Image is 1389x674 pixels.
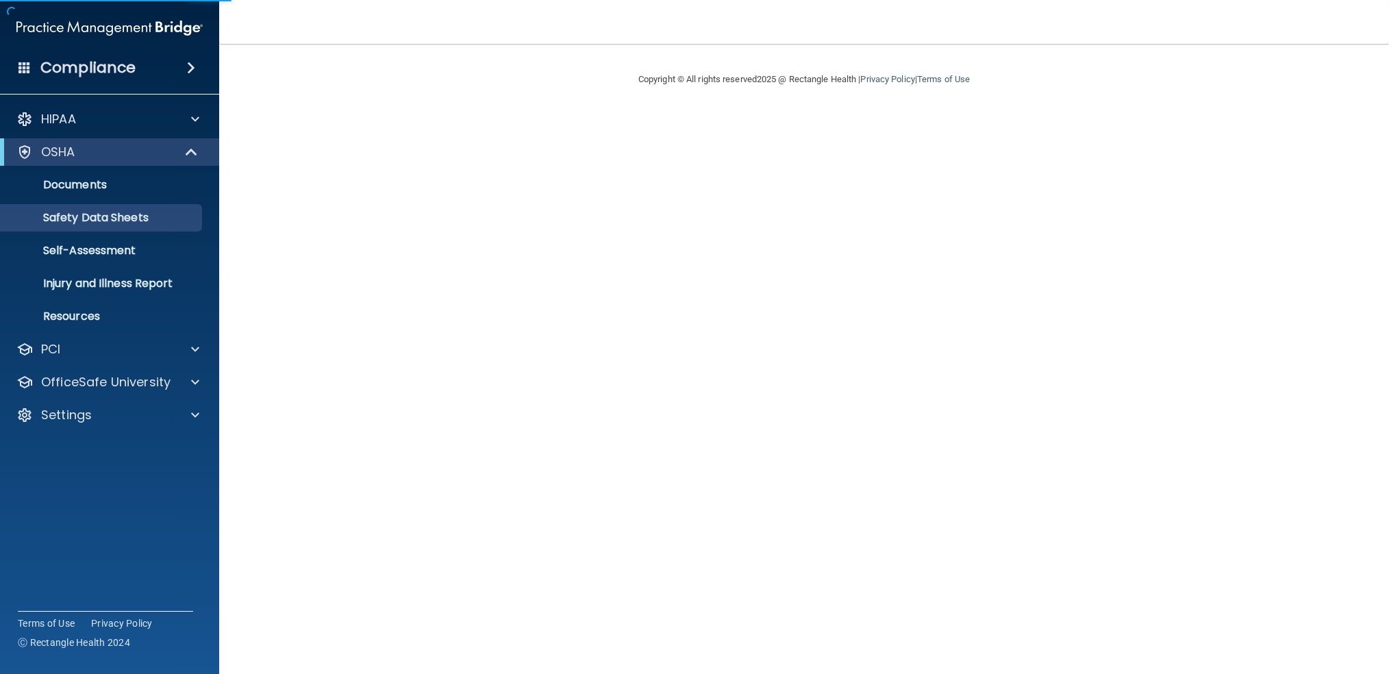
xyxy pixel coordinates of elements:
[9,277,196,290] p: Injury and Illness Report
[554,58,1054,101] div: Copyright © All rights reserved 2025 @ Rectangle Health | |
[41,407,92,423] p: Settings
[91,616,153,630] a: Privacy Policy
[16,341,199,358] a: PCI
[16,374,199,390] a: OfficeSafe University
[9,244,196,258] p: Self-Assessment
[18,636,130,649] span: Ⓒ Rectangle Health 2024
[860,74,914,84] a: Privacy Policy
[16,14,203,42] img: PMB logo
[18,616,75,630] a: Terms of Use
[41,144,75,160] p: OSHA
[9,178,196,192] p: Documents
[41,374,171,390] p: OfficeSafe University
[16,407,199,423] a: Settings
[16,144,199,160] a: OSHA
[16,111,199,127] a: HIPAA
[40,58,136,77] h4: Compliance
[41,341,60,358] p: PCI
[917,74,970,84] a: Terms of Use
[9,310,196,323] p: Resources
[9,211,196,225] p: Safety Data Sheets
[41,111,76,127] p: HIPAA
